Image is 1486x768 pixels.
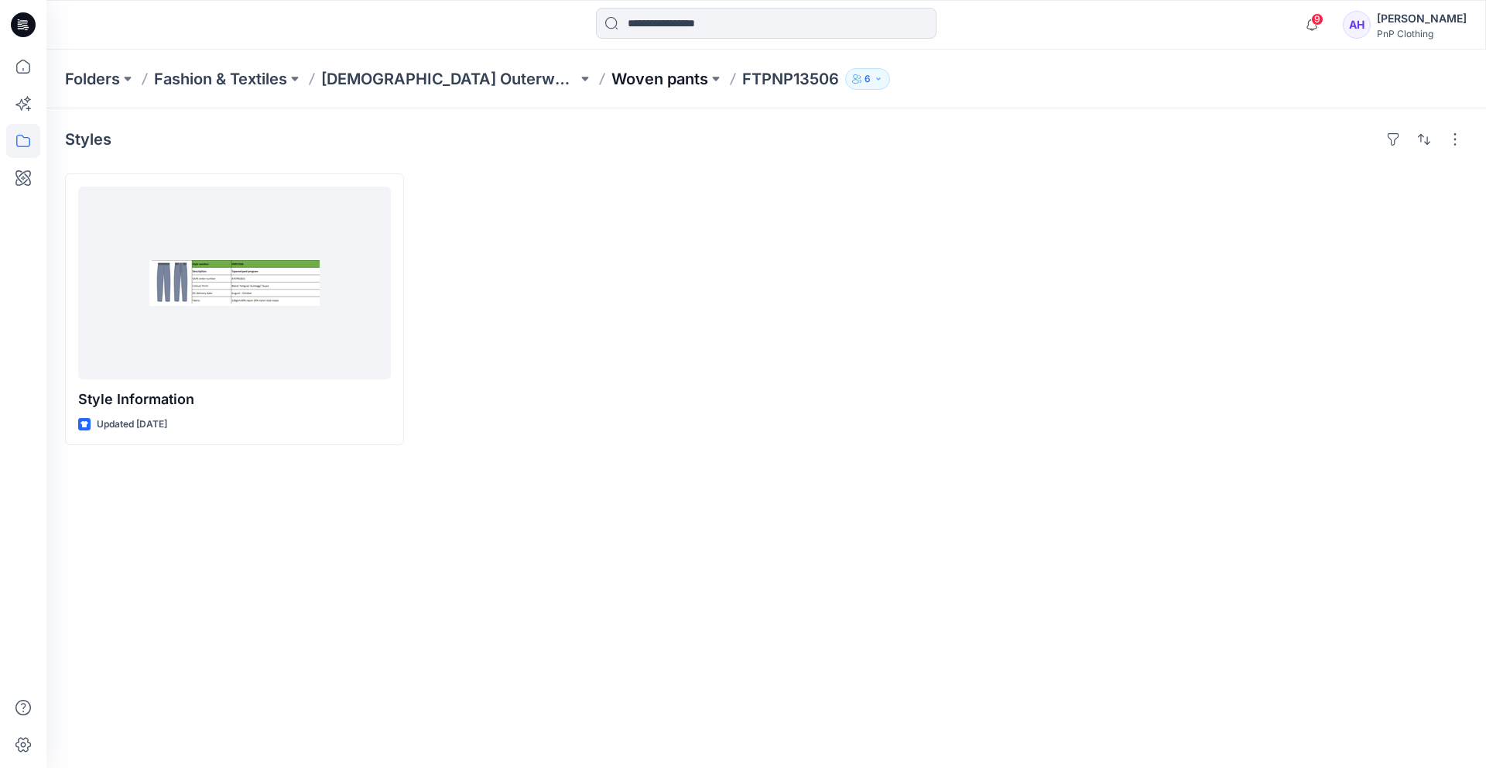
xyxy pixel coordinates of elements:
[65,68,120,90] a: Folders
[845,68,890,90] button: 6
[1377,28,1467,39] div: PnP Clothing
[1311,13,1323,26] span: 9
[611,68,708,90] a: Woven pants
[97,417,167,433] p: Updated [DATE]
[865,70,871,87] p: 6
[321,68,577,90] a: [DEMOGRAPHIC_DATA] Outerwear
[1343,11,1371,39] div: AH
[65,130,111,149] h4: Styles
[154,68,287,90] a: Fashion & Textiles
[78,389,391,410] p: Style Information
[78,187,391,379] a: Style Information
[742,68,839,90] p: FTPNP13506
[1377,9,1467,28] div: [PERSON_NAME]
